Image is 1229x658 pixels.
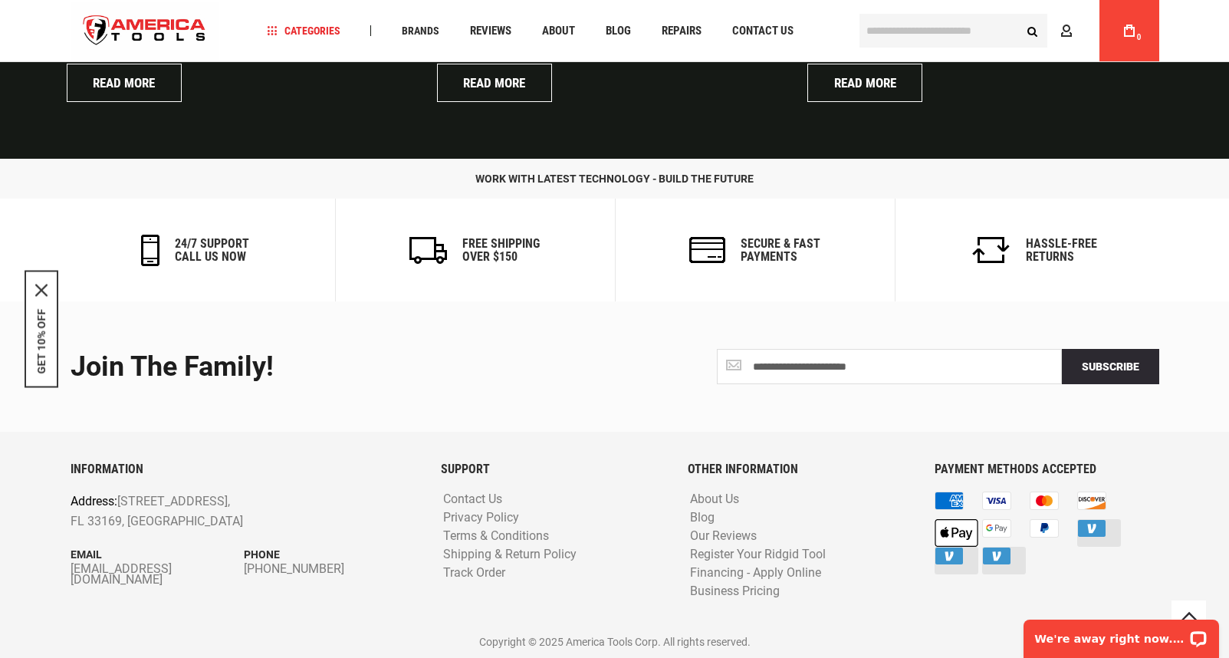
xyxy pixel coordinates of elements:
[935,462,1158,476] h6: PAYMENT METHODS ACCEPTED
[439,529,553,544] a: Terms & Conditions
[1062,349,1159,384] button: Subscribe
[686,529,761,544] a: Our Reviews
[439,548,580,562] a: Shipping & Return Policy
[1082,360,1139,373] span: Subscribe
[463,21,518,41] a: Reviews
[741,237,820,264] h6: secure & fast payments
[437,64,552,102] a: Read more
[686,566,825,581] a: Financing - Apply Online
[67,64,182,102] a: Read more
[1137,33,1142,41] span: 0
[1018,16,1047,45] button: Search
[71,494,117,508] span: Address:
[732,25,794,37] span: Contact Us
[71,2,219,60] a: store logo
[439,566,509,581] a: Track Order
[71,546,245,563] p: Email
[439,511,523,525] a: Privacy Policy
[35,285,48,297] svg: close icon
[606,25,631,37] span: Blog
[267,25,340,36] span: Categories
[462,237,540,264] h6: Free Shipping Over $150
[542,25,575,37] span: About
[71,492,349,531] p: [STREET_ADDRESS], FL 33169, [GEOGRAPHIC_DATA]
[439,492,506,507] a: Contact Us
[71,564,245,585] a: [EMAIL_ADDRESS][DOMAIN_NAME]
[395,21,446,41] a: Brands
[1014,610,1229,658] iframe: LiveChat chat widget
[686,511,718,525] a: Blog
[807,64,922,102] a: Read more
[244,564,418,574] a: [PHONE_NUMBER]
[1026,237,1097,264] h6: Hassle-Free Returns
[71,462,418,476] h6: INFORMATION
[655,21,708,41] a: Repairs
[535,21,582,41] a: About
[244,546,418,563] p: Phone
[71,2,219,60] img: America Tools
[441,462,665,476] h6: SUPPORT
[260,21,347,41] a: Categories
[35,309,48,374] button: GET 10% OFF
[686,584,784,599] a: Business Pricing
[402,25,439,36] span: Brands
[470,25,511,37] span: Reviews
[686,548,830,562] a: Register Your Ridgid Tool
[35,285,48,297] button: Close
[662,25,702,37] span: Repairs
[599,21,638,41] a: Blog
[71,633,1159,650] p: Copyright © 2025 America Tools Corp. All rights reserved.
[175,237,249,264] h6: 24/7 support call us now
[71,352,603,383] div: Join the Family!
[688,462,912,476] h6: OTHER INFORMATION
[725,21,800,41] a: Contact Us
[686,492,743,507] a: About Us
